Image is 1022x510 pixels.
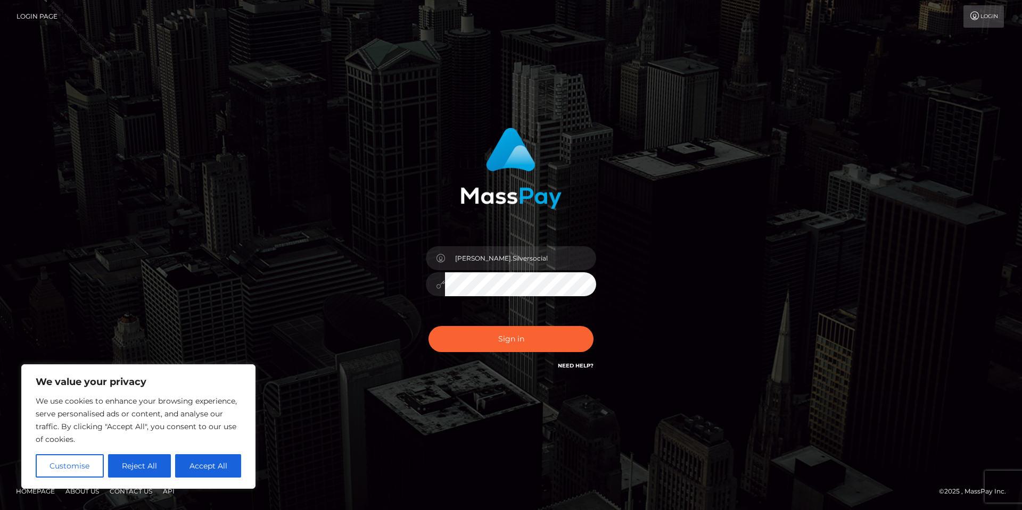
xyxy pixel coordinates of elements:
[939,486,1014,497] div: © 2025 , MassPay Inc.
[428,326,594,352] button: Sign in
[445,246,596,270] input: Username...
[105,483,156,499] a: Contact Us
[61,483,103,499] a: About Us
[12,483,59,499] a: Homepage
[558,362,594,369] a: Need Help?
[36,454,104,478] button: Customise
[159,483,179,499] a: API
[108,454,171,478] button: Reject All
[36,375,241,388] p: We value your privacy
[17,5,57,28] a: Login Page
[963,5,1004,28] a: Login
[36,395,241,446] p: We use cookies to enhance your browsing experience, serve personalised ads or content, and analys...
[21,364,256,489] div: We value your privacy
[460,128,562,209] img: MassPay Login
[175,454,241,478] button: Accept All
